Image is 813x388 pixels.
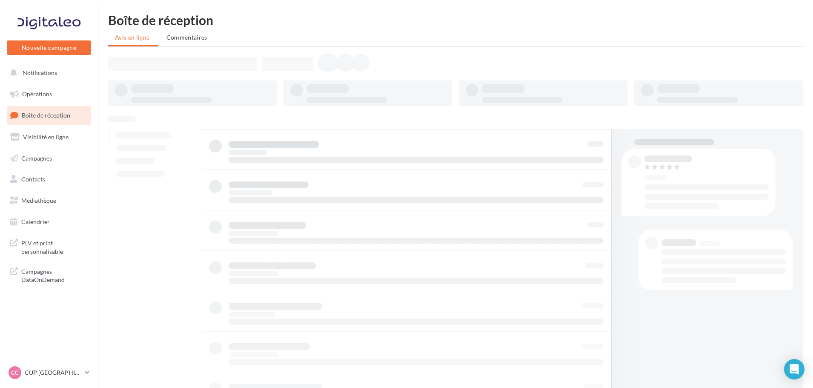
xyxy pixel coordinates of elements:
a: Campagnes [5,149,93,167]
p: CUP [GEOGRAPHIC_DATA] [25,368,81,377]
span: Calendrier [21,218,50,225]
button: Nouvelle campagne [7,40,91,55]
button: Notifications [5,64,89,82]
span: Campagnes DataOnDemand [21,266,88,284]
a: Contacts [5,170,93,188]
a: PLV et print personnalisable [5,234,93,259]
span: Campagnes [21,154,52,161]
a: Médiathèque [5,192,93,210]
span: Boîte de réception [22,112,70,119]
a: Boîte de réception [5,106,93,124]
span: Opérations [22,90,52,98]
a: Opérations [5,85,93,103]
span: Visibilité en ligne [23,133,69,141]
a: Calendrier [5,213,93,231]
span: Notifications [23,69,57,76]
span: PLV et print personnalisable [21,237,88,256]
div: Open Intercom Messenger [784,359,804,379]
span: Commentaires [166,34,207,41]
div: Boîte de réception [108,14,803,26]
span: CC [11,368,19,377]
a: Campagnes DataOnDemand [5,262,93,287]
span: Contacts [21,175,45,183]
a: CC CUP [GEOGRAPHIC_DATA] [7,365,91,381]
a: Visibilité en ligne [5,128,93,146]
span: Médiathèque [21,197,56,204]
